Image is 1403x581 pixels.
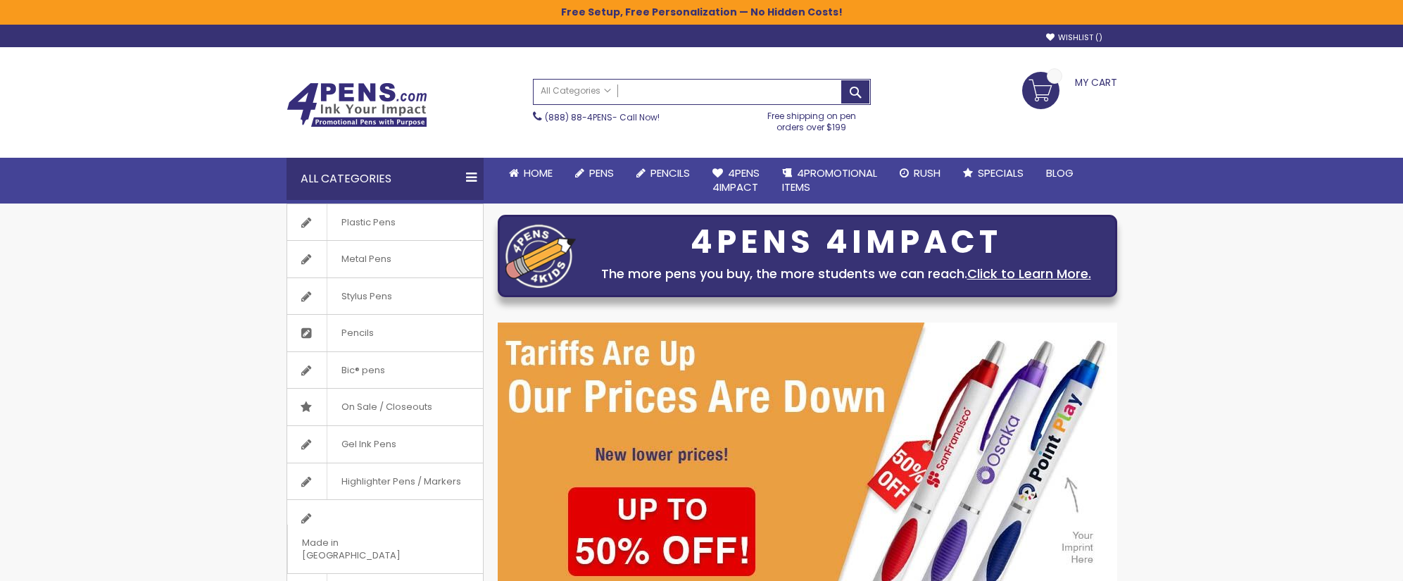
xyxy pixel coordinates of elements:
span: Plastic Pens [327,204,410,241]
span: Stylus Pens [327,278,406,315]
a: Pencils [625,158,701,189]
a: Home [498,158,564,189]
span: Pens [589,165,614,180]
div: All Categories [287,158,484,200]
a: Pencils [287,315,483,351]
span: Metal Pens [327,241,405,277]
a: Stylus Pens [287,278,483,315]
a: Metal Pens [287,241,483,277]
a: (888) 88-4PENS [545,111,612,123]
img: 4Pens Custom Pens and Promotional Products [287,82,427,127]
span: Pencils [650,165,690,180]
div: The more pens you buy, the more students we can reach. [583,264,1109,284]
span: Blog [1046,165,1074,180]
span: On Sale / Closeouts [327,389,446,425]
img: four_pen_logo.png [505,224,576,288]
span: - Call Now! [545,111,660,123]
a: Blog [1035,158,1085,189]
a: 4PROMOTIONALITEMS [771,158,888,204]
span: Made in [GEOGRAPHIC_DATA] [287,525,448,573]
a: Gel Ink Pens [287,426,483,463]
span: All Categories [541,85,611,96]
span: 4Pens 4impact [712,165,760,194]
span: Pencils [327,315,388,351]
span: Highlighter Pens / Markers [327,463,475,500]
a: Specials [952,158,1035,189]
div: Free shipping on pen orders over $199 [753,105,871,133]
div: 4PENS 4IMPACT [583,227,1109,257]
span: Home [524,165,553,180]
a: On Sale / Closeouts [287,389,483,425]
a: Highlighter Pens / Markers [287,463,483,500]
a: Pens [564,158,625,189]
a: 4Pens4impact [701,158,771,204]
a: Rush [888,158,952,189]
span: 4PROMOTIONAL ITEMS [782,165,877,194]
a: Bic® pens [287,352,483,389]
a: All Categories [534,80,618,103]
span: Bic® pens [327,352,399,389]
span: Specials [978,165,1024,180]
span: Gel Ink Pens [327,426,410,463]
span: Rush [914,165,940,180]
a: Plastic Pens [287,204,483,241]
a: Made in [GEOGRAPHIC_DATA] [287,500,483,573]
a: Wishlist [1046,32,1102,43]
a: Click to Learn More. [967,265,1091,282]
